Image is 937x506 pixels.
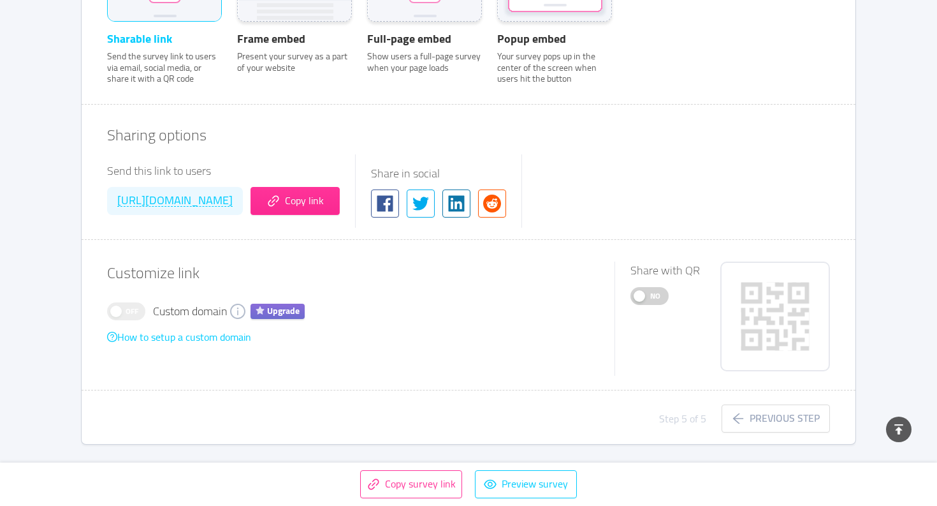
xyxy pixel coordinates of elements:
[360,470,462,498] button: icon: linkCopy survey link
[107,332,117,342] i: icon: question-circle
[722,405,830,433] button: icon: arrow-leftPrevious step
[630,262,700,279] div: Share with QR
[497,51,612,85] div: Your survey pops up in the center of the screen when users hit the button
[367,32,482,47] div: Full-page embed
[107,162,340,179] div: Send this link to users
[107,124,207,147] span: Sharing options
[478,190,506,218] button: icon: reddit-circle
[107,262,599,285] h3: Customize link
[251,304,305,319] span: Upgrade
[123,303,141,320] span: Off
[497,32,612,47] div: Popup embed
[107,51,222,85] div: Send the survey link to users via email, social media, or share it with a QR code
[251,187,340,215] button: icon: linkCopy link
[371,165,506,182] div: Share in social
[230,304,245,319] i: icon: info-circle
[407,190,435,218] button: icon: twitter
[659,411,706,426] div: Step 5 of 5
[256,306,265,316] i: icon: star
[153,302,228,320] span: Custom domain
[237,32,352,47] div: Frame embed
[442,190,470,218] button: icon: linkedin
[475,470,577,498] button: icon: eyePreview survey
[107,327,251,346] a: icon: question-circleHow to setup a custom domain
[646,288,664,304] span: No
[367,51,482,73] div: Show users a full-page survey when your page loads
[237,51,352,73] div: Present your survey as a part of your website
[107,32,222,47] div: Sharable link
[117,195,233,207] span: [URL][DOMAIN_NAME]
[371,190,399,218] button: icon: facebook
